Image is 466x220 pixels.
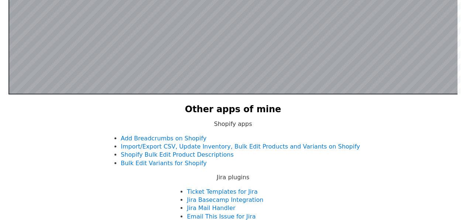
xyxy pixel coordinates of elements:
[121,160,207,167] a: Bulk Edit Variants for Shopify
[187,204,235,211] a: Jira Mail Handler
[187,196,263,203] a: Jira Basecamp Integration
[121,143,360,150] a: Import/Export CSV, Update Inventory, Bulk Edit Products and Variants on Shopify
[187,188,257,195] a: Ticket Templates for Jira
[187,213,256,220] a: Email This Issue for Jira
[121,151,234,158] a: Shopify Bulk Edit Product Descriptions
[121,135,206,142] a: Add Breadcrumbs on Shopify
[185,103,281,116] h2: Other apps of mine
